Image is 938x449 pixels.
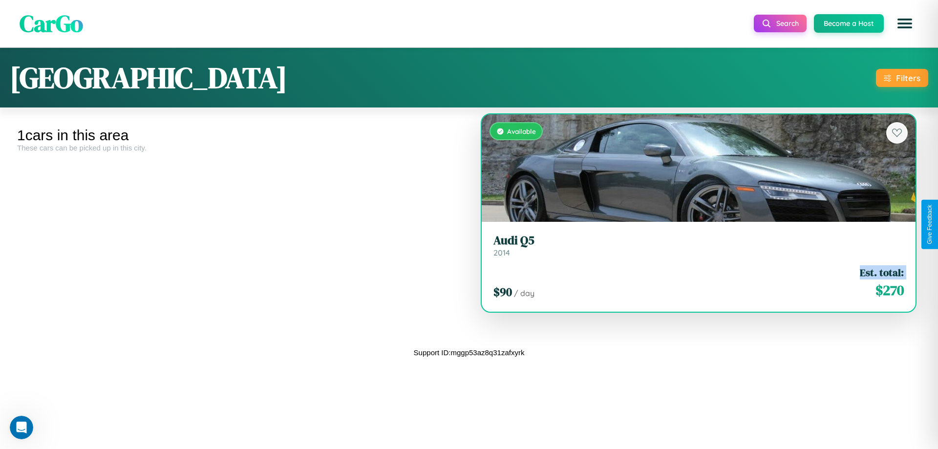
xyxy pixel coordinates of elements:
span: 2014 [493,248,510,257]
div: Filters [896,73,920,83]
button: Search [754,15,807,32]
div: 1 cars in this area [17,127,462,144]
h3: Audi Q5 [493,234,904,248]
span: / day [514,288,534,298]
span: $ 270 [875,280,904,300]
div: These cars can be picked up in this city. [17,144,462,152]
button: Filters [876,69,928,87]
span: CarGo [20,7,83,40]
button: Become a Host [814,14,884,33]
span: Est. total: [860,265,904,279]
span: $ 90 [493,284,512,300]
iframe: Intercom live chat [10,416,33,439]
span: Search [776,19,799,28]
span: Available [507,127,536,135]
button: Open menu [891,10,918,37]
p: Support ID: mggp53az8q31zafxyrk [414,346,525,359]
h1: [GEOGRAPHIC_DATA] [10,58,287,98]
a: Audi Q52014 [493,234,904,257]
div: Give Feedback [926,205,933,244]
